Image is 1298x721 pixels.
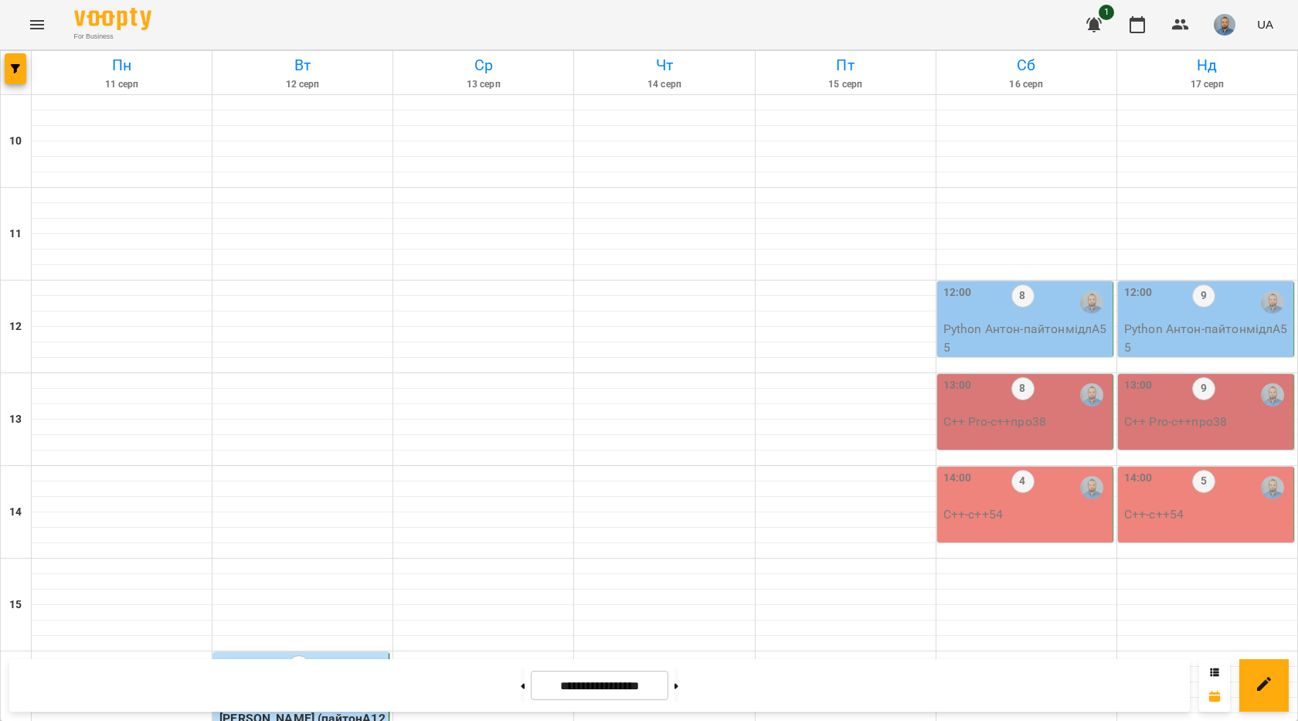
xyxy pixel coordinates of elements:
[943,320,1109,356] p: Python Антон - пайтонмідлА55
[943,470,972,487] label: 14:00
[34,77,209,92] h6: 11 серп
[943,413,1109,431] p: C++ Pro - с++про38
[396,77,571,92] h6: 13 серп
[1080,476,1103,499] img: Антон Костюк
[1124,505,1290,524] p: C++ - с++54
[1192,284,1215,308] label: 9
[1192,377,1215,400] label: 9
[215,53,390,77] h6: Вт
[9,133,22,150] h6: 10
[758,77,933,92] h6: 15 серп
[1099,5,1114,20] span: 1
[1124,413,1290,431] p: C++ Pro - с++про38
[9,504,22,521] h6: 14
[9,597,22,614] h6: 15
[576,53,752,77] h6: Чт
[1261,383,1284,406] img: Антон Костюк
[74,32,151,42] span: For Business
[1261,476,1284,499] img: Антон Костюк
[1124,320,1290,356] p: Python Антон - пайтонмідлА55
[1124,377,1153,394] label: 13:00
[1011,377,1035,400] label: 8
[1251,10,1279,39] button: UA
[215,77,390,92] h6: 12 серп
[943,377,972,394] label: 13:00
[1257,16,1273,32] span: UA
[1214,14,1235,36] img: 2a5fecbf94ce3b4251e242cbcf70f9d8.jpg
[9,318,22,335] h6: 12
[758,53,933,77] h6: Пт
[1124,284,1153,301] label: 12:00
[1120,53,1295,77] h6: Нд
[9,226,22,243] h6: 11
[576,77,752,92] h6: 14 серп
[1080,291,1103,314] img: Антон Костюк
[943,505,1109,524] p: C++ - с++54
[74,8,151,30] img: Voopty Logo
[1120,77,1295,92] h6: 17 серп
[939,77,1114,92] h6: 16 серп
[1192,470,1215,493] label: 5
[1261,291,1284,314] img: Антон Костюк
[939,53,1114,77] h6: Сб
[1011,284,1035,308] label: 8
[943,284,972,301] label: 12:00
[1124,470,1153,487] label: 14:00
[1011,470,1035,493] label: 4
[34,53,209,77] h6: Пн
[1080,383,1103,406] img: Антон Костюк
[19,6,56,43] button: Menu
[9,411,22,428] h6: 13
[396,53,571,77] h6: Ср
